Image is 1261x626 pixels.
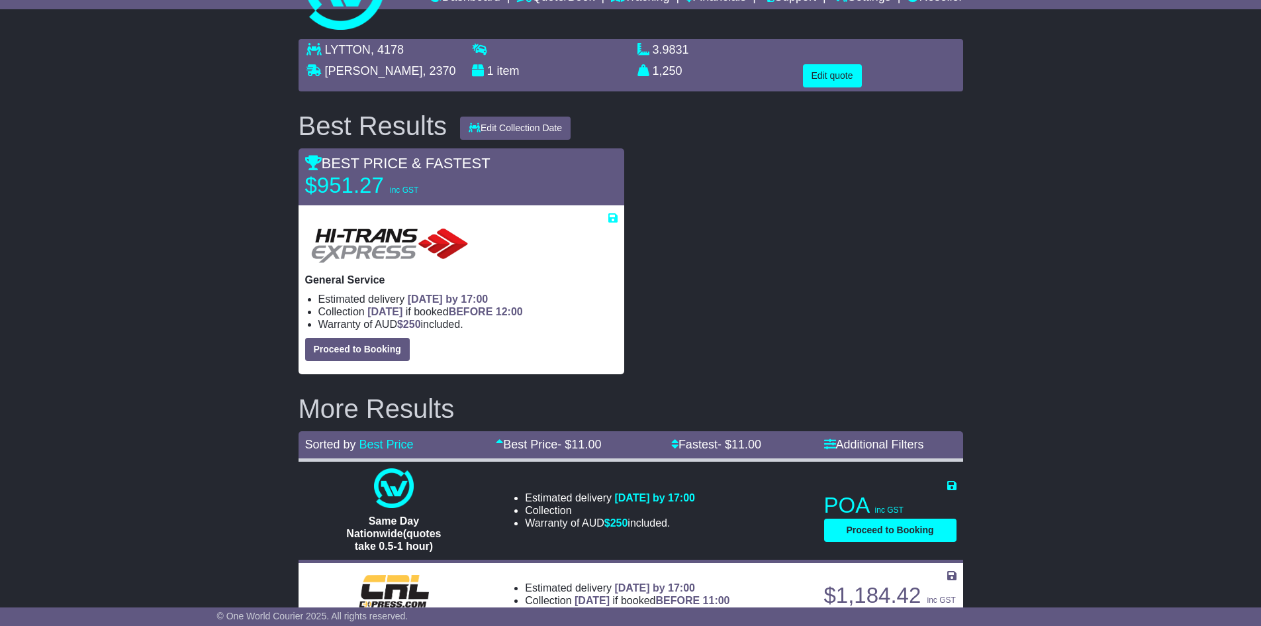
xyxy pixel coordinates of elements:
a: Additional Filters [824,438,924,451]
span: [DATE] [575,595,610,606]
span: [DATE] by 17:00 [614,492,695,503]
p: $951.27 [305,172,471,199]
button: Proceed to Booking [305,338,410,361]
span: Sorted by [305,438,356,451]
li: Estimated delivery [525,582,729,594]
button: Edit Collection Date [460,117,571,140]
span: - $ [718,438,761,451]
span: , 2370 [423,64,456,78]
button: Proceed to Booking [824,519,957,542]
span: $ [397,319,421,330]
img: One World Courier: Same Day Nationwide(quotes take 0.5-1 hour) [374,468,414,508]
li: Warranty of AUD included. [318,318,618,331]
span: inc GST [927,596,955,605]
p: $1,184.42 [824,582,957,609]
h2: More Results [299,394,963,423]
span: 11.00 [571,438,601,451]
img: CRL: General [351,571,438,611]
button: Edit quote [803,64,862,87]
img: HiTrans: General Service [305,225,475,267]
span: [DATE] by 17:00 [408,293,489,305]
a: Best Price- $11.00 [496,438,601,451]
li: Estimated delivery [318,293,618,305]
span: inc GST [875,505,904,515]
p: POA [824,492,957,519]
span: , 4178 [371,43,404,56]
span: item [497,64,520,78]
span: $ [604,517,628,529]
span: LYTTON [325,43,371,56]
span: 3.9831 [653,43,689,56]
span: inc GST [390,185,418,195]
span: 250 [610,517,628,529]
a: Best Price [359,438,414,451]
span: BEST PRICE & FASTEST [305,155,490,172]
li: Collection [525,594,729,607]
li: Estimated delivery [525,492,695,504]
span: 12:00 [496,306,523,317]
span: [PERSON_NAME] [325,64,423,78]
div: Best Results [292,111,454,140]
span: BEFORE [449,306,493,317]
span: 250 [403,319,421,330]
span: [DATE] by 17:00 [614,582,695,594]
span: if booked [367,306,522,317]
span: Same Day Nationwide(quotes take 0.5-1 hour) [346,515,441,552]
p: General Service [305,274,618,286]
span: 11:00 [703,595,730,606]
span: - $ [557,438,601,451]
span: © One World Courier 2025. All rights reserved. [217,611,408,621]
li: Warranty of AUD included. [525,517,695,529]
span: [DATE] [367,306,402,317]
li: Collection [318,305,618,318]
span: 1 [487,64,494,78]
span: 1,250 [653,64,682,78]
li: Collection [525,504,695,517]
a: Fastest- $11.00 [671,438,761,451]
span: BEFORE [655,595,700,606]
span: 11.00 [731,438,761,451]
span: if booked [575,595,729,606]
